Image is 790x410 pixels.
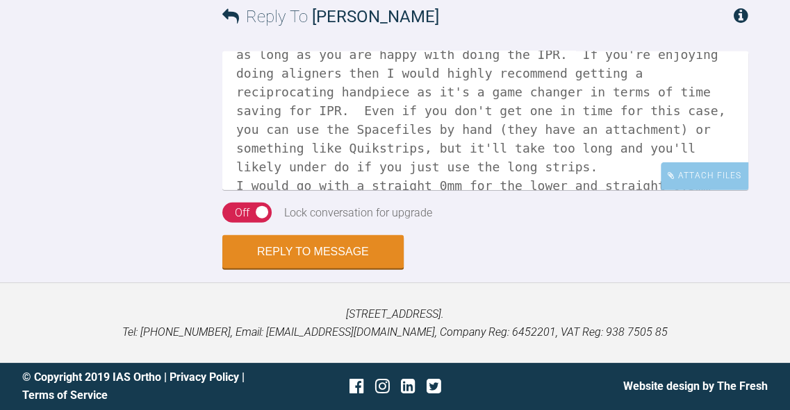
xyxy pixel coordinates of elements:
p: [STREET_ADDRESS]. Tel: [PHONE_NUMBER], Email: [EMAIL_ADDRESS][DOMAIN_NAME], Company Reg: 6452201,... [22,305,768,341]
button: Reply to Message [222,235,404,268]
div: © Copyright 2019 IAS Ortho | | [22,368,271,404]
div: Attach Files [661,162,748,189]
textarea: Hi [PERSON_NAME], it's fine for you to go ahead with this set up as long as you are happy with do... [222,51,748,190]
h3: Reply To [222,3,439,30]
a: Terms of Service [22,388,108,402]
a: Website design by The Fresh [623,379,768,393]
div: Lock conversation for upgrade [284,204,432,222]
a: Privacy Policy [170,370,239,384]
div: Off [235,204,249,222]
span: [PERSON_NAME] [312,7,439,26]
